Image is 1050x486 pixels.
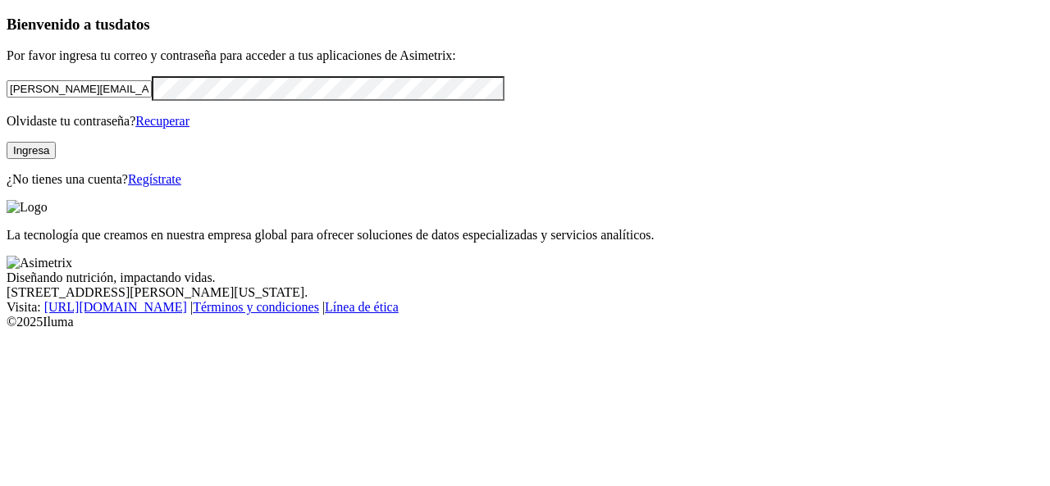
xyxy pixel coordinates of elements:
h3: Bienvenido a tus [7,16,1043,34]
div: [STREET_ADDRESS][PERSON_NAME][US_STATE]. [7,285,1043,300]
button: Ingresa [7,142,56,159]
p: Por favor ingresa tu correo y contraseña para acceder a tus aplicaciones de Asimetrix: [7,48,1043,63]
a: Recuperar [135,114,189,128]
div: © 2025 Iluma [7,315,1043,329]
a: [URL][DOMAIN_NAME] [44,300,187,314]
input: Tu correo [7,80,152,98]
img: Asimetrix [7,256,72,270]
p: La tecnología que creamos en nuestra empresa global para ofrecer soluciones de datos especializad... [7,228,1043,243]
a: Regístrate [128,172,181,186]
div: Visita : | | [7,300,1043,315]
span: datos [115,16,150,33]
img: Logo [7,200,48,215]
a: Términos y condiciones [193,300,319,314]
p: Olvidaste tu contraseña? [7,114,1043,129]
p: ¿No tienes una cuenta? [7,172,1043,187]
div: Diseñando nutrición, impactando vidas. [7,270,1043,285]
a: Línea de ética [325,300,399,314]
